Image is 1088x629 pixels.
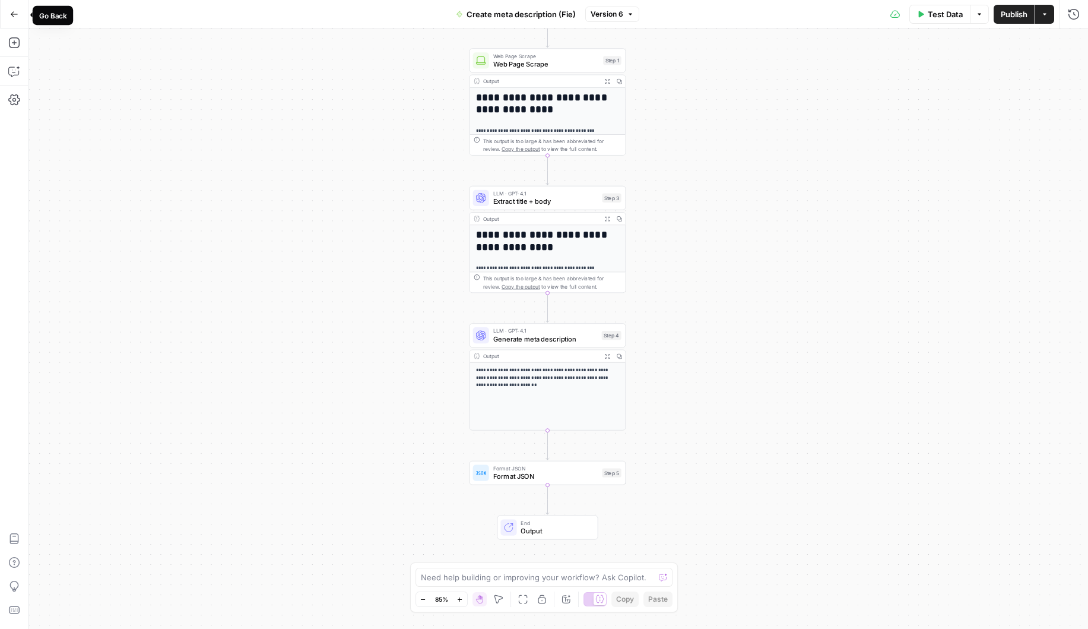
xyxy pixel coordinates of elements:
[602,469,621,478] div: Step 5
[546,156,549,185] g: Edge from step_1 to step_3
[546,431,549,460] g: Edge from step_4 to step_5
[616,594,634,605] span: Copy
[909,5,970,24] button: Test Data
[493,464,598,473] span: Format JSON
[483,352,598,361] div: Output
[493,189,598,198] span: LLM · GPT-4.1
[502,283,540,289] span: Copy the output
[483,214,598,223] div: Output
[467,8,576,20] span: Create meta description (Fie)
[470,461,626,485] div: Format JSONFormat JSONStep 5
[602,194,621,203] div: Step 3
[546,18,549,47] g: Edge from start to step_1
[1001,8,1027,20] span: Publish
[994,5,1035,24] button: Publish
[648,594,668,605] span: Paste
[611,592,639,607] button: Copy
[602,331,621,340] div: Step 4
[470,516,626,540] div: EndOutput
[603,56,621,65] div: Step 1
[449,5,583,24] button: Create meta description (Fie)
[521,519,589,527] span: End
[483,137,621,153] div: This output is too large & has been abbreviated for review. to view the full content.
[585,7,639,22] button: Version 6
[493,334,598,344] span: Generate meta description
[493,197,598,207] span: Extract title + body
[502,146,540,152] span: Copy the output
[493,327,598,335] span: LLM · GPT-4.1
[521,526,589,536] span: Output
[483,274,621,290] div: This output is too large & has been abbreviated for review. to view the full content.
[546,293,549,322] g: Edge from step_3 to step_4
[643,592,673,607] button: Paste
[483,77,598,86] div: Output
[546,485,549,514] g: Edge from step_5 to end
[493,472,598,482] span: Format JSON
[39,10,66,21] div: Go Back
[928,8,963,20] span: Test Data
[435,595,448,604] span: 85%
[591,9,623,20] span: Version 6
[493,59,599,69] span: Web Page Scrape
[493,52,599,60] span: Web Page Scrape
